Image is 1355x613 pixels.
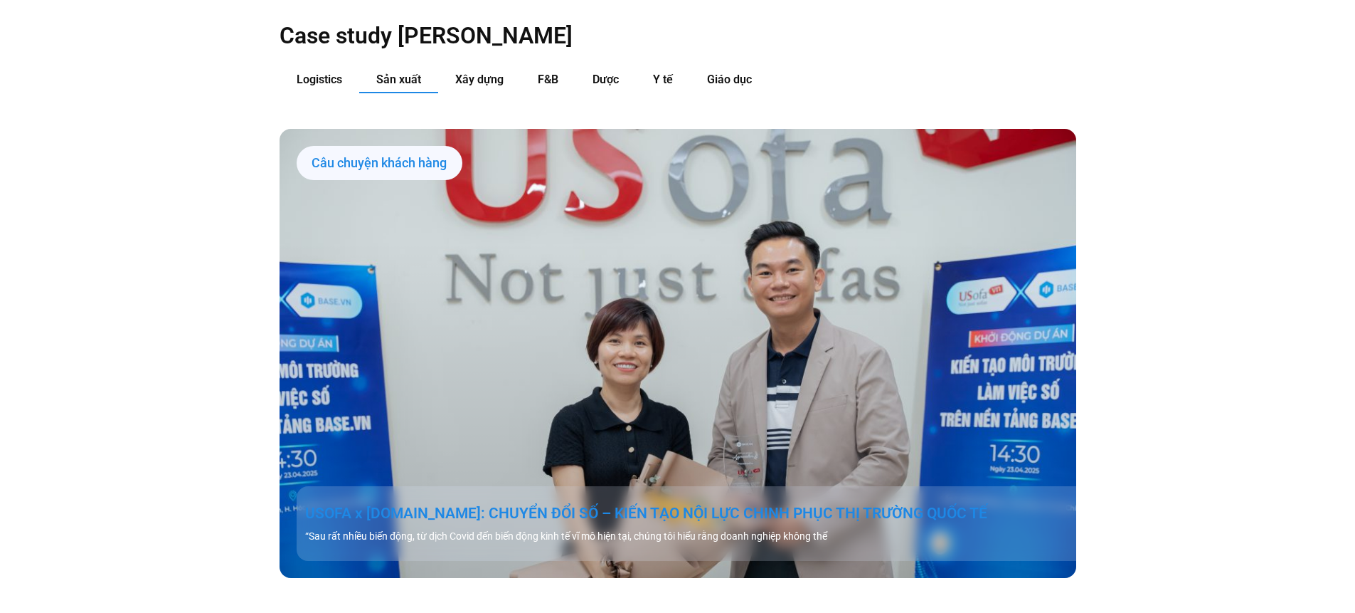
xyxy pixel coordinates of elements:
a: USOFA x [DOMAIN_NAME]: CHUYỂN ĐỔI SỐ – KIẾN TẠO NỘI LỰC CHINH PHỤC THỊ TRƯỜNG QUỐC TẾ [305,503,1085,523]
span: Xây dựng [455,73,504,86]
span: Y tế [653,73,673,86]
span: Giáo dục [707,73,752,86]
span: F&B [538,73,558,86]
span: Sản xuất [376,73,421,86]
div: Câu chuyện khách hàng [297,146,462,180]
span: Dược [593,73,619,86]
p: “Sau rất nhiều biến động, từ dịch Covid đến biến động kinh tế vĩ mô hiện tại, chúng tôi hiểu rằng... [305,529,1085,544]
h2: Case study [PERSON_NAME] [280,21,1076,50]
span: Logistics [297,73,342,86]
